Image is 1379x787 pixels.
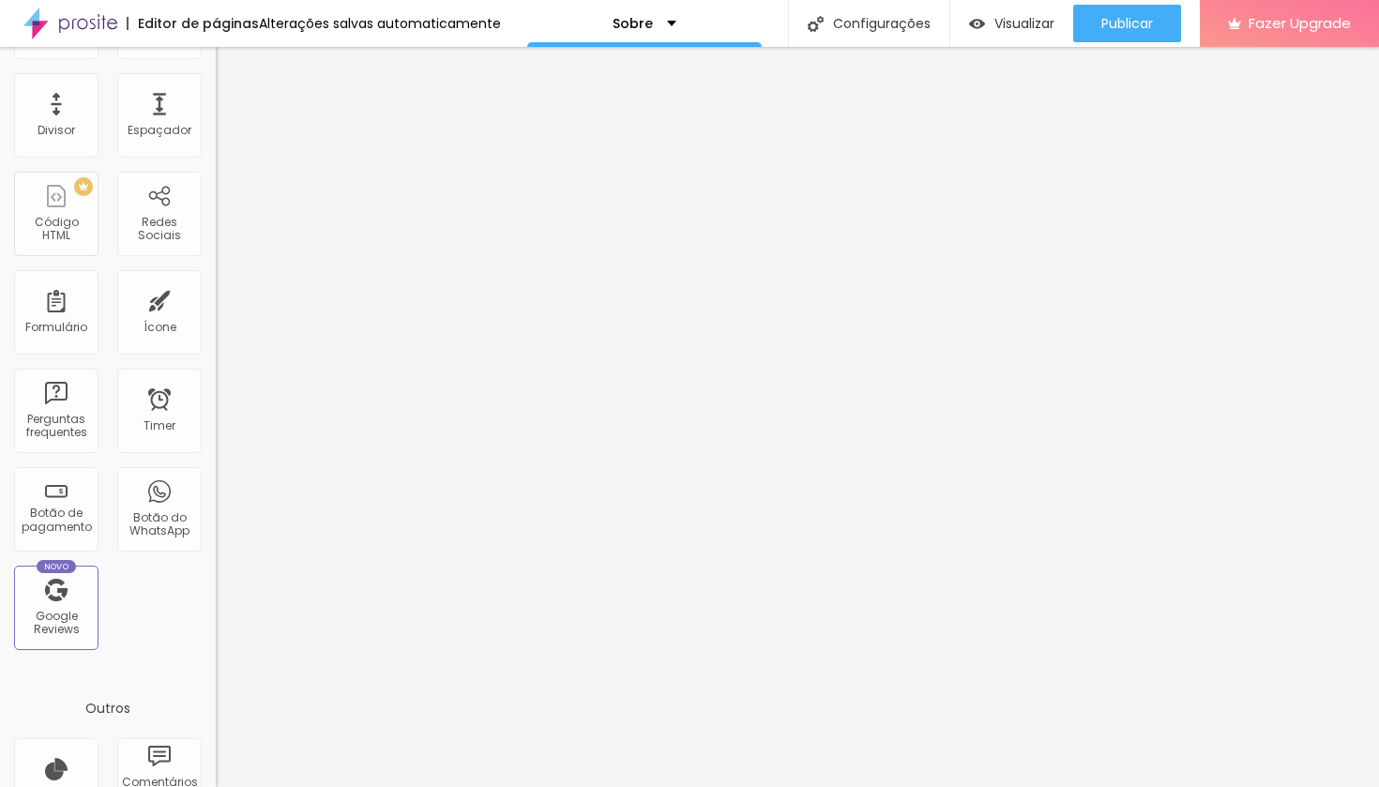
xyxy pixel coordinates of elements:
[259,17,501,30] div: Alterações salvas automaticamente
[127,17,259,30] div: Editor de páginas
[122,216,196,243] div: Redes Sociais
[19,610,93,637] div: Google Reviews
[950,5,1073,42] button: Visualizar
[808,16,824,32] img: Icone
[37,560,77,573] div: Novo
[1101,16,1153,31] span: Publicar
[994,16,1054,31] span: Visualizar
[122,511,196,538] div: Botão do WhatsApp
[969,16,985,32] img: view-1.svg
[38,124,75,137] div: Divisor
[25,321,87,334] div: Formulário
[19,413,93,440] div: Perguntas frequentes
[144,419,175,432] div: Timer
[19,216,93,243] div: Código HTML
[128,124,191,137] div: Espaçador
[1073,5,1181,42] button: Publicar
[144,321,176,334] div: Ícone
[216,47,1379,787] iframe: Editor
[19,507,93,534] div: Botão de pagamento
[613,17,653,30] p: Sobre
[1249,15,1351,31] span: Fazer Upgrade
